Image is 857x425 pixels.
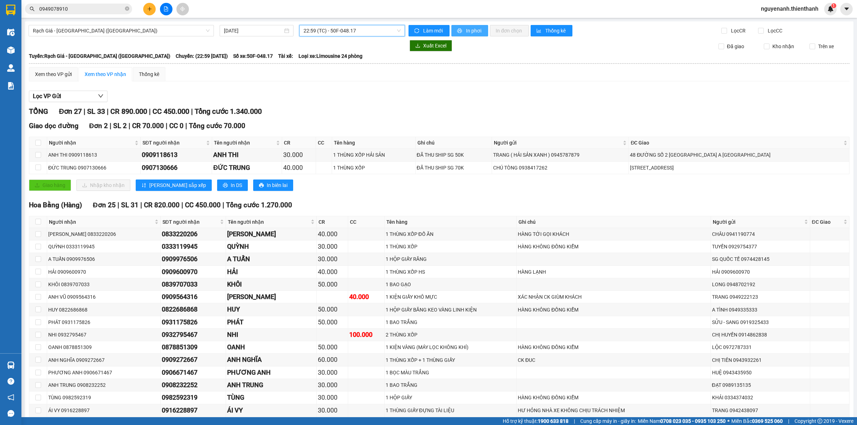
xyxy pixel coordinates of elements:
[129,122,130,130] span: |
[318,405,347,415] div: 30.000
[214,139,275,147] span: Tên người nhận
[162,342,225,352] div: 0878851309
[162,267,225,277] div: 0909600970
[87,107,105,116] span: SL 33
[574,417,575,425] span: |
[33,92,61,101] span: Lọc VP Gửi
[765,27,783,35] span: Lọc CC
[59,107,82,116] span: Đơn 27
[223,183,228,188] span: printer
[49,218,153,226] span: Người nhận
[226,253,317,265] td: A TUẤN
[226,404,317,417] td: ÁI VY
[827,6,834,12] img: icon-new-feature
[518,343,710,351] div: HÀNG KHÔNG ĐỒNG KIỂM
[149,181,206,189] span: [PERSON_NAME] sắp xếp
[161,303,226,316] td: 0822686868
[227,368,315,378] div: PHƯƠNG ANH
[162,317,225,327] div: 0931175826
[213,163,281,173] div: ĐỨC TRUNG
[227,279,315,289] div: KHÔI
[727,420,730,423] span: ⚪️
[217,179,248,191] button: printerIn DS
[731,417,783,425] span: Miền Bắc
[76,179,130,191] button: downloadNhập kho nhận
[142,150,211,160] div: 0909118613
[233,52,273,60] span: Số xe: 50F-048.17
[226,354,317,366] td: ANH NGHĨA
[840,3,853,15] button: caret-down
[152,107,189,116] span: CC 450.000
[191,107,193,116] span: |
[409,25,450,36] button: syncLàm mới
[140,201,142,209] span: |
[226,201,292,209] span: Tổng cước 1.270.000
[48,151,139,159] div: ANH THI 0909118613
[226,379,317,391] td: ANH TRUNG
[386,406,515,414] div: 1 THÙNG GIẤY ĐỰNG TÀI LIỆU
[712,306,809,314] div: A TÌNH 0949335333
[253,179,293,191] button: printerIn biên lai
[386,280,515,288] div: 1 BAO GẠO
[117,201,119,209] span: |
[29,122,79,130] span: Giao dọc đường
[29,179,71,191] button: uploadGiao hàng
[162,242,225,252] div: 0333119945
[93,201,116,209] span: Đơn 25
[7,394,14,401] span: notification
[318,279,347,289] div: 50.000
[299,52,362,60] span: Loại xe: Limousine 24 phòng
[414,28,420,34] span: sync
[162,368,225,378] div: 0906671467
[638,417,726,425] span: Miền Nam
[162,355,225,365] div: 0909272667
[410,40,452,51] button: downloadXuất Excel
[490,25,529,36] button: In đơn chọn
[518,306,710,314] div: HÀNG KHÔNG ĐỒNG KIỂM
[348,216,385,228] th: CC
[518,406,710,414] div: HƯ HỎNG NHÀ XE KHÔNG CHỊU TRÁCH NHIỆM
[29,201,82,209] span: Hoa Bằng (Hàng)
[518,268,710,276] div: HÀNG LẠNH
[84,107,85,116] span: |
[125,6,129,11] span: close-circle
[752,418,783,424] strong: 0369 525 060
[161,391,226,404] td: 0982592319
[227,292,315,302] div: [PERSON_NAME]
[503,417,568,425] span: Hỗ trợ kỹ thuật:
[226,341,317,354] td: OANH
[518,394,710,401] div: HÀNG KHÔNG ĐỒNG KIỂM
[48,243,159,251] div: QUỲNH 0333119945
[417,164,491,172] div: ĐÃ THU SHIP SG 70K
[817,419,822,424] span: copyright
[386,381,515,389] div: 1 BAO TRẮNG
[222,201,224,209] span: |
[161,228,226,241] td: 0833220206
[212,162,282,174] td: ĐỨC TRUNG
[226,391,317,404] td: TÙNG
[278,52,293,60] span: Tài xế:
[318,317,347,327] div: 50.000
[162,254,225,264] div: 0909976506
[712,268,809,276] div: HẢI 0909600970
[7,378,14,385] span: question-circle
[49,139,133,147] span: Người nhận
[213,150,281,160] div: ANH THI
[316,137,332,149] th: CC
[139,70,159,78] div: Thống kê
[538,418,568,424] strong: 1900 633 818
[227,393,315,403] div: TÙNG
[48,381,159,389] div: ANH TRUNG 0908232252
[162,393,225,403] div: 0982592319
[712,255,809,263] div: SG QUỐC TẾ 0974428145
[517,216,711,228] th: Ghi chú
[143,3,156,15] button: plus
[457,28,463,34] span: printer
[227,242,315,252] div: QUỲNH
[161,354,226,366] td: 0909272667
[318,393,347,403] div: 30.000
[386,343,515,351] div: 1 KIỆN VÀNG (MÁY LỌC KHÔNG KHÍ)
[318,368,347,378] div: 30.000
[226,241,317,253] td: QUỲNH
[332,137,416,149] th: Tên hàng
